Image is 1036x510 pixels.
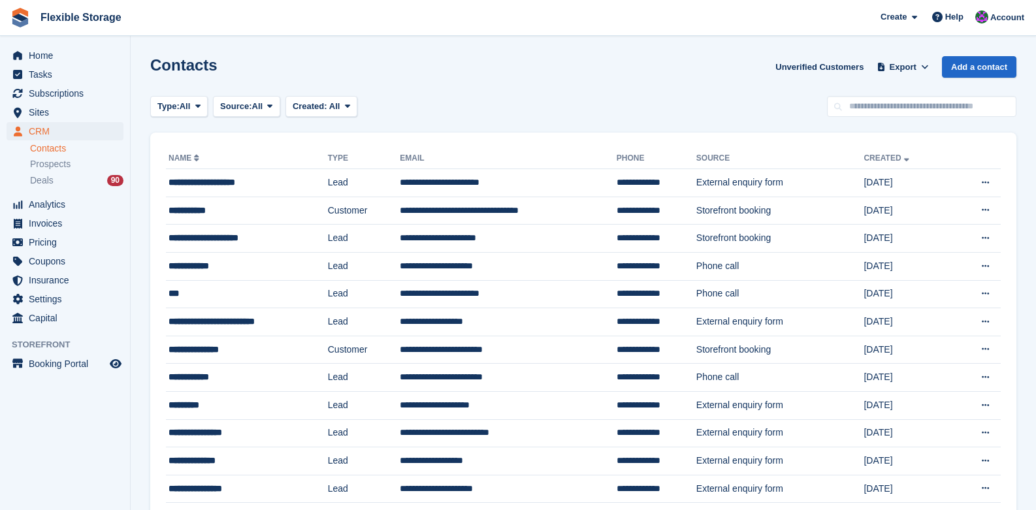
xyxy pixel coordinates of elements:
[7,290,123,308] a: menu
[696,419,864,447] td: External enquiry form
[696,336,864,364] td: Storefront booking
[7,195,123,214] a: menu
[29,122,107,140] span: CRM
[400,148,617,169] th: Email
[293,101,327,111] span: Created:
[328,475,400,503] td: Lead
[150,56,218,74] h1: Contacts
[108,356,123,372] a: Preview store
[7,355,123,373] a: menu
[29,271,107,289] span: Insurance
[7,214,123,232] a: menu
[35,7,127,28] a: Flexible Storage
[7,271,123,289] a: menu
[328,225,400,253] td: Lead
[864,391,950,419] td: [DATE]
[328,169,400,197] td: Lead
[29,252,107,270] span: Coupons
[29,103,107,121] span: Sites
[864,280,950,308] td: [DATE]
[29,46,107,65] span: Home
[864,308,950,336] td: [DATE]
[696,280,864,308] td: Phone call
[864,475,950,503] td: [DATE]
[29,233,107,251] span: Pricing
[328,197,400,225] td: Customer
[328,308,400,336] td: Lead
[29,355,107,373] span: Booking Portal
[770,56,869,78] a: Unverified Customers
[696,148,864,169] th: Source
[7,65,123,84] a: menu
[7,46,123,65] a: menu
[696,197,864,225] td: Storefront booking
[890,61,916,74] span: Export
[328,148,400,169] th: Type
[7,84,123,103] a: menu
[328,447,400,475] td: Lead
[29,214,107,232] span: Invoices
[945,10,963,24] span: Help
[150,96,208,118] button: Type: All
[29,65,107,84] span: Tasks
[7,233,123,251] a: menu
[696,475,864,503] td: External enquiry form
[328,364,400,392] td: Lead
[696,252,864,280] td: Phone call
[990,11,1024,24] span: Account
[328,336,400,364] td: Customer
[881,10,907,24] span: Create
[220,100,251,113] span: Source:
[864,252,950,280] td: [DATE]
[864,169,950,197] td: [DATE]
[864,336,950,364] td: [DATE]
[107,175,123,186] div: 90
[696,308,864,336] td: External enquiry form
[29,309,107,327] span: Capital
[10,8,30,27] img: stora-icon-8386f47178a22dfd0bd8f6a31ec36ba5ce8667c1dd55bd0f319d3a0aa187defe.svg
[7,103,123,121] a: menu
[29,195,107,214] span: Analytics
[696,447,864,475] td: External enquiry form
[30,142,123,155] a: Contacts
[864,447,950,475] td: [DATE]
[975,10,988,24] img: Daniel Douglas
[30,158,71,170] span: Prospects
[864,419,950,447] td: [DATE]
[864,197,950,225] td: [DATE]
[157,100,180,113] span: Type:
[696,225,864,253] td: Storefront booking
[328,419,400,447] td: Lead
[328,280,400,308] td: Lead
[7,252,123,270] a: menu
[696,391,864,419] td: External enquiry form
[169,153,202,163] a: Name
[30,174,54,187] span: Deals
[696,169,864,197] td: External enquiry form
[29,84,107,103] span: Subscriptions
[30,174,123,187] a: Deals 90
[617,148,696,169] th: Phone
[213,96,280,118] button: Source: All
[329,101,340,111] span: All
[864,153,911,163] a: Created
[864,225,950,253] td: [DATE]
[180,100,191,113] span: All
[942,56,1016,78] a: Add a contact
[328,391,400,419] td: Lead
[12,338,130,351] span: Storefront
[864,364,950,392] td: [DATE]
[7,122,123,140] a: menu
[285,96,357,118] button: Created: All
[328,252,400,280] td: Lead
[29,290,107,308] span: Settings
[696,364,864,392] td: Phone call
[874,56,931,78] button: Export
[30,157,123,171] a: Prospects
[7,309,123,327] a: menu
[252,100,263,113] span: All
